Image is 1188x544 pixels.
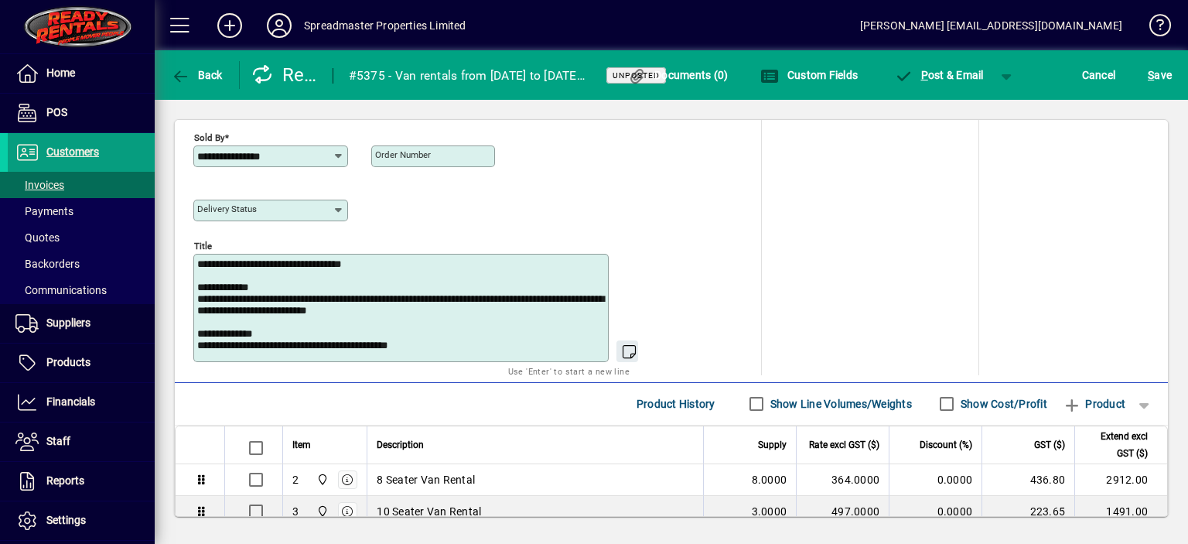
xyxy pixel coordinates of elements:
span: Description [377,436,424,453]
div: 364.0000 [806,472,879,488]
td: 1491.00 [1074,496,1167,527]
mat-label: Title [194,240,212,251]
mat-hint: Use 'Enter' to start a new line [508,362,630,380]
span: 965 State Highway 2 [312,503,330,520]
span: Back [171,69,223,81]
span: Item [292,436,311,453]
span: ave [1148,63,1172,87]
div: 2 [292,472,299,488]
a: POS [8,94,155,132]
a: Products [8,344,155,382]
span: Invoices [15,179,64,191]
span: Cancel [1082,63,1116,87]
button: Add [205,12,254,39]
span: POS [46,106,67,118]
div: Recurring Customer Invoice [251,63,317,87]
span: Documents (0) [628,69,729,81]
span: Rate excl GST ($) [809,436,879,453]
span: Extend excl GST ($) [1084,428,1148,462]
button: Custom Fields [756,61,862,89]
a: Financials [8,383,155,422]
span: Backorders [15,258,80,270]
a: Suppliers [8,304,155,343]
td: 0.0000 [889,464,981,496]
span: Custom Fields [760,69,858,81]
span: Payments [15,205,73,217]
span: ost & Email [894,69,984,81]
span: Products [46,356,90,368]
div: 497.0000 [806,504,879,519]
a: Home [8,54,155,93]
div: Spreadmaster Properties Limited [304,13,466,38]
button: Cancel [1078,61,1120,89]
label: Show Line Volumes/Weights [767,396,912,412]
button: Documents (0) [624,61,732,89]
span: Home [46,67,75,79]
span: Financials [46,395,95,408]
span: Quotes [15,231,60,244]
td: 0.0000 [889,496,981,527]
a: Staff [8,423,155,461]
button: Profile [254,12,304,39]
div: [PERSON_NAME] [EMAIL_ADDRESS][DOMAIN_NAME] [860,13,1122,38]
div: 3 [292,504,299,519]
button: Product [1055,390,1133,418]
span: Discount (%) [920,436,972,453]
a: Payments [8,198,155,224]
button: Product History [630,390,722,418]
a: Quotes [8,224,155,251]
label: Show Cost/Profit [958,396,1047,412]
mat-label: Delivery status [197,204,257,214]
span: Customers [46,145,99,158]
app-page-header-button: Back [155,61,240,89]
a: Communications [8,277,155,303]
span: Reports [46,474,84,487]
span: 3.0000 [752,504,787,519]
button: Save [1144,61,1176,89]
span: 10 Seater Van Rental [377,504,481,519]
span: Settings [46,514,86,526]
mat-label: Sold by [194,132,224,142]
a: Reports [8,462,155,501]
td: 223.65 [981,496,1074,527]
span: P [921,69,928,81]
span: S [1148,69,1154,81]
span: Product [1063,392,1125,416]
a: Invoices [8,172,155,198]
td: 436.80 [981,464,1074,496]
span: Communications [15,284,107,296]
button: Back [167,61,227,89]
span: Supply [758,436,787,453]
mat-label: Order number [375,149,431,160]
td: 2912.00 [1074,464,1167,496]
span: Staff [46,435,70,447]
button: Post & Email [886,61,992,89]
span: 965 State Highway 2 [312,471,330,488]
span: Suppliers [46,316,90,329]
span: GST ($) [1034,436,1065,453]
a: Settings [8,501,155,540]
span: 8.0000 [752,472,787,488]
span: Product History [637,392,715,416]
a: Knowledge Base [1138,3,1169,53]
div: #5375 - Van rentals from [DATE] to [DATE] 8 x 8 Seaters KWN 865 (MA25G), KWY 695 (MA25G), KLM 163... [349,63,587,88]
span: 8 Seater Van Rental [377,472,475,488]
a: Backorders [8,251,155,277]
